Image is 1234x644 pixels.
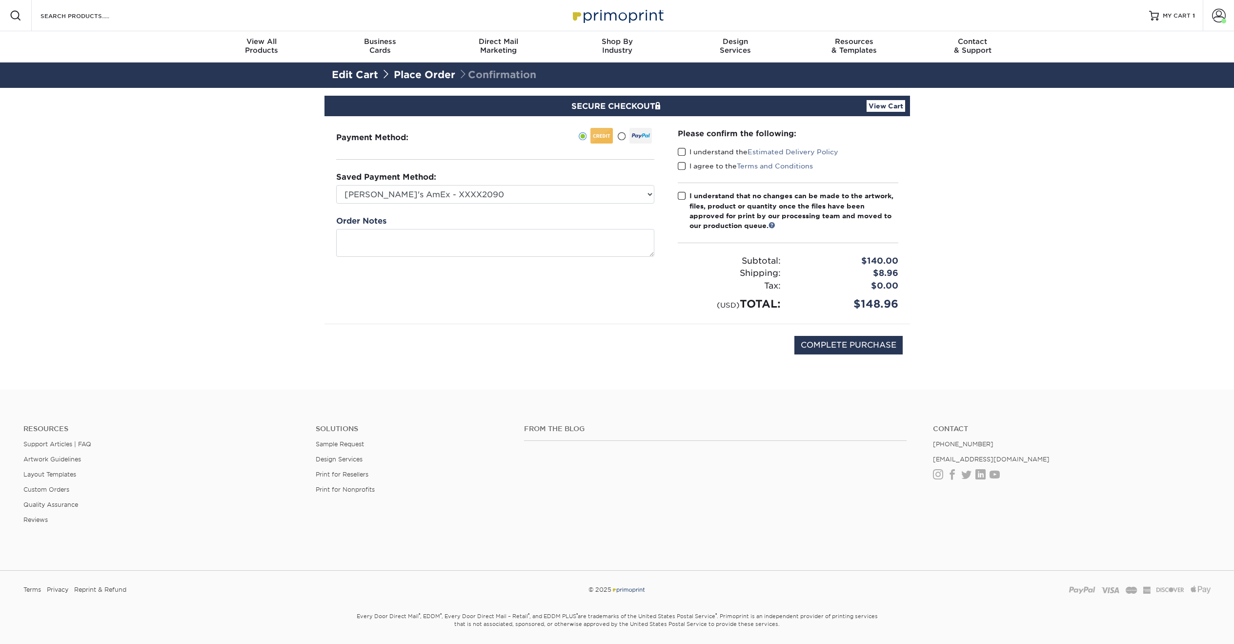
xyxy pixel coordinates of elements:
div: I understand that no changes can be made to the artwork, files, product or quantity once the file... [689,191,898,231]
a: Shop ByIndustry [558,31,676,62]
a: Terms [23,582,41,597]
h4: Resources [23,425,301,433]
a: View AllProducts [202,31,321,62]
h4: Solutions [316,425,510,433]
label: Saved Payment Method: [336,171,436,183]
div: Cards [321,37,439,55]
sup: ® [440,612,442,617]
div: Industry [558,37,676,55]
a: Terms and Conditions [737,162,813,170]
span: Contact [913,37,1032,46]
span: Shop By [558,37,676,46]
a: Print for Resellers [316,471,368,478]
div: Subtotal: [670,255,788,268]
div: Products [202,37,321,55]
a: Custom Orders [23,486,69,493]
sup: ® [419,612,420,617]
a: Privacy [47,582,68,597]
a: Artwork Guidelines [23,456,81,463]
a: Support Articles | FAQ [23,440,91,448]
span: MY CART [1163,12,1191,20]
a: View Cart [867,100,905,112]
span: Resources [795,37,913,46]
div: Services [676,37,795,55]
a: Edit Cart [332,69,378,81]
span: Confirmation [458,69,536,81]
a: Reprint & Refund [74,582,126,597]
a: Print for Nonprofits [316,486,375,493]
label: I agree to the [678,161,813,171]
small: (USD) [717,301,740,309]
label: I understand the [678,147,838,157]
div: $148.96 [788,296,906,312]
div: $140.00 [788,255,906,268]
img: Primoprint [611,586,646,593]
a: Place Order [394,69,455,81]
span: Business [321,37,439,46]
div: & Support [913,37,1032,55]
a: Direct MailMarketing [439,31,558,62]
div: Marketing [439,37,558,55]
h4: From the Blog [524,425,907,433]
span: 1 [1193,12,1195,19]
a: Reviews [23,516,48,523]
span: SECURE CHECKOUT [571,102,663,111]
a: Resources& Templates [795,31,913,62]
div: Tax: [670,280,788,292]
a: Contact& Support [913,31,1032,62]
div: Please confirm the following: [678,128,898,139]
sup: ® [528,612,529,617]
a: DesignServices [676,31,795,62]
a: Sample Request [316,440,364,448]
a: [PHONE_NUMBER] [933,440,993,448]
sup: ® [576,612,578,617]
a: Quality Assurance [23,501,78,508]
input: COMPLETE PURCHASE [794,336,903,354]
div: © 2025 [417,582,817,597]
span: Direct Mail [439,37,558,46]
div: $8.96 [788,267,906,280]
a: [EMAIL_ADDRESS][DOMAIN_NAME] [933,456,1050,463]
div: & Templates [795,37,913,55]
span: Design [676,37,795,46]
a: Design Services [316,456,363,463]
sup: ® [715,612,717,617]
a: Contact [933,425,1211,433]
a: BusinessCards [321,31,439,62]
img: Primoprint [568,5,666,26]
input: SEARCH PRODUCTS..... [40,10,135,21]
div: $0.00 [788,280,906,292]
label: Order Notes [336,215,386,227]
div: TOTAL: [670,296,788,312]
h3: Payment Method: [336,133,432,142]
a: Layout Templates [23,471,76,478]
a: Estimated Delivery Policy [748,148,838,156]
span: View All [202,37,321,46]
div: Shipping: [670,267,788,280]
